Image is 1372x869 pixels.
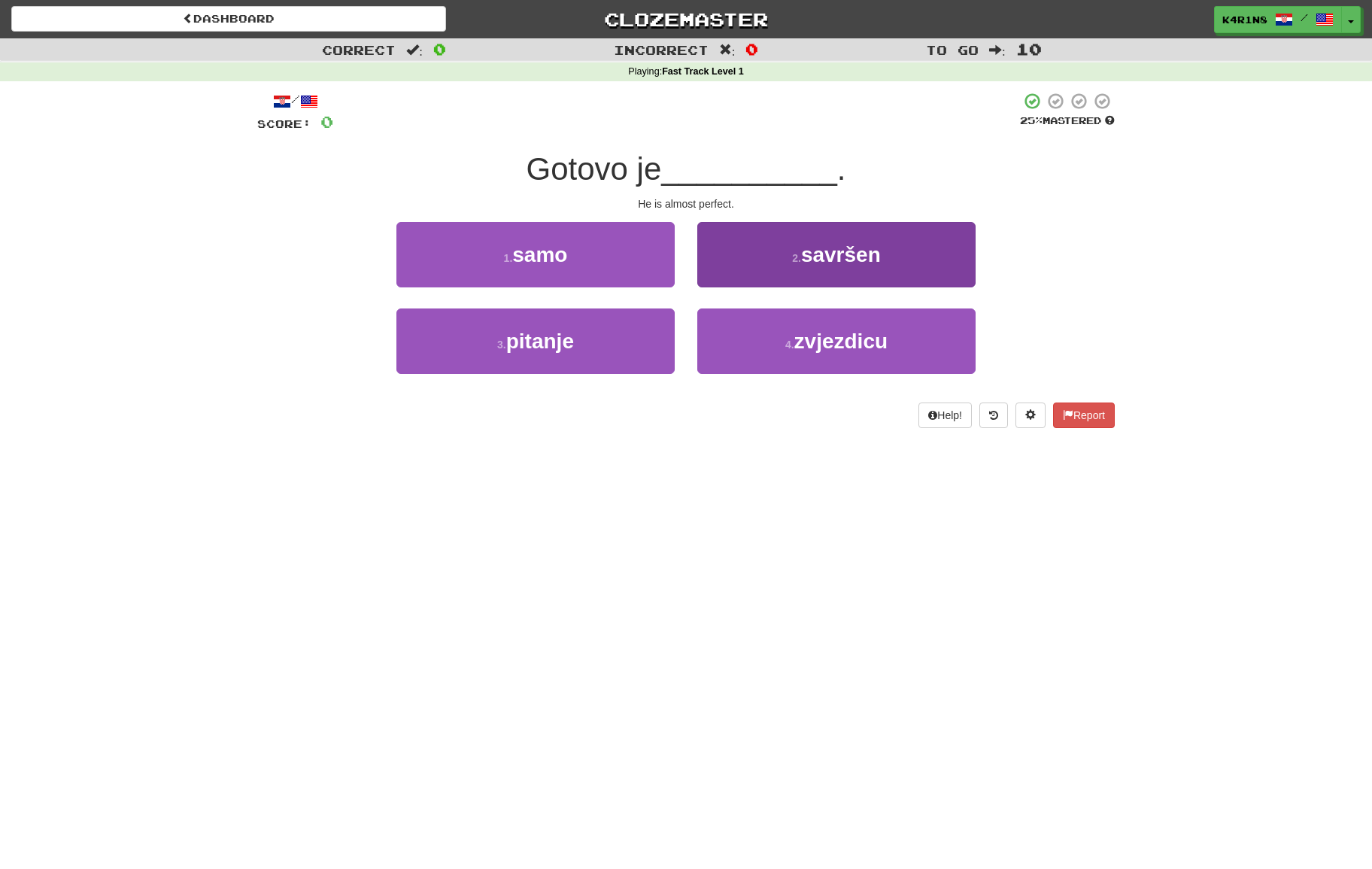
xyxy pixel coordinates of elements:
span: : [406,44,423,56]
button: 4.zvjezdicu [697,308,976,374]
span: : [989,44,1006,56]
small: 1 . [504,252,513,264]
a: Dashboard [11,6,446,32]
span: k4r1n8 [1222,13,1267,26]
button: 3.pitanje [396,308,675,374]
small: 3 . [497,339,506,351]
span: 0 [320,112,333,131]
small: 4 . [785,339,794,351]
span: Incorrect [614,42,709,57]
div: He is almost perfect. [257,196,1115,211]
small: 2 . [792,252,801,264]
button: Help! [918,403,972,428]
span: Score: [257,117,311,130]
div: / [257,92,333,111]
button: Report [1053,403,1115,428]
div: Mastered [1020,114,1115,128]
span: . [837,151,846,187]
a: k4r1n8 / [1214,6,1342,33]
span: savršen [801,243,881,266]
span: pitanje [506,330,574,353]
button: Round history (alt+y) [979,403,1008,428]
button: 2.savršen [697,222,976,287]
span: samo [512,243,567,266]
button: 1.samo [396,222,675,287]
span: 10 [1016,40,1042,58]
span: : [719,44,736,56]
span: / [1301,12,1308,23]
span: 0 [745,40,758,58]
span: To go [926,42,979,57]
span: 25 % [1020,114,1043,126]
span: Correct [322,42,396,57]
strong: Fast Track Level 1 [662,66,744,77]
span: zvjezdicu [794,330,888,353]
span: __________ [661,151,837,187]
span: 0 [433,40,446,58]
span: Gotovo je [526,151,661,187]
a: Clozemaster [469,6,903,32]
